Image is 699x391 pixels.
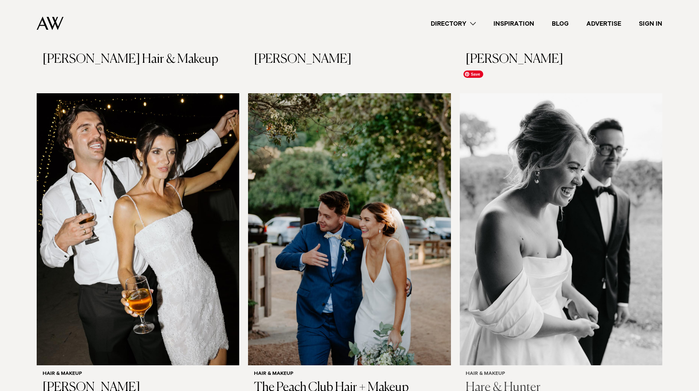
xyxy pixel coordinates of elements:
h6: Hair & Makeup [254,371,445,377]
h6: Hair & Makeup [466,371,656,377]
h3: [PERSON_NAME] Hair & Makeup [43,52,233,67]
a: Sign In [630,19,671,29]
img: Auckland Weddings Hair & Makeup | Hare & Hunter [460,93,662,365]
a: Directory [422,19,485,29]
a: Inspiration [485,19,543,29]
img: Auckland Weddings Hair & Makeup | The Peach Club Hair + Makeup [248,93,451,365]
h3: [PERSON_NAME] [466,52,656,67]
h3: [PERSON_NAME] [254,52,445,67]
span: Save [463,70,483,78]
img: Auckland Weddings Hair & Makeup | Kate Solley [37,93,239,365]
h6: Hair & Makeup [43,371,233,377]
a: Blog [543,19,578,29]
a: Advertise [578,19,630,29]
img: Auckland Weddings Logo [37,17,63,30]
